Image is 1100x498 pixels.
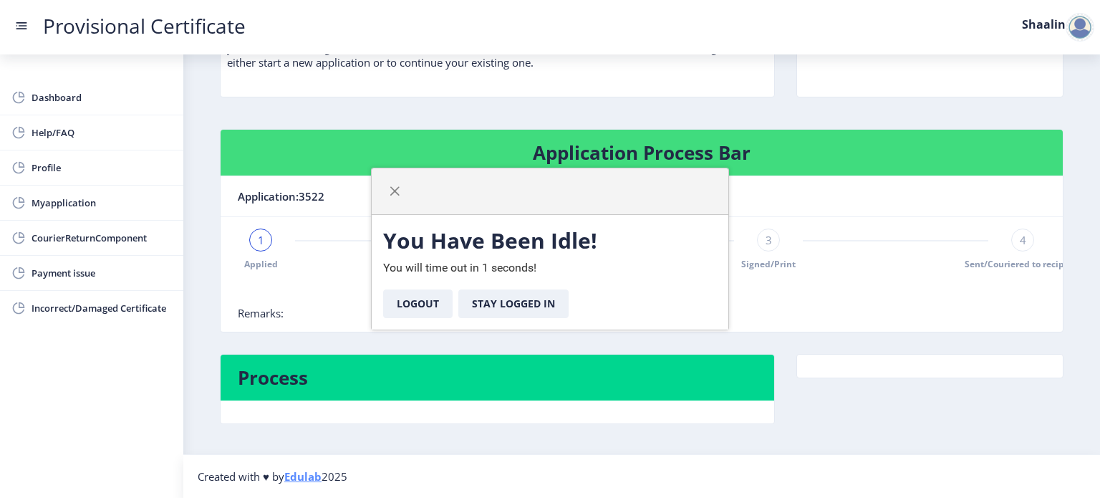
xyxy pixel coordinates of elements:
[29,19,260,34] a: Provisional Certificate
[458,289,569,318] button: Stay Logged In
[238,306,284,320] span: Remarks:
[383,289,453,318] button: Logout
[741,258,796,270] span: Signed/Print
[32,89,172,106] span: Dashboard
[238,141,1046,164] h4: Application Process Bar
[258,233,264,247] span: 1
[1020,233,1026,247] span: 4
[383,226,717,255] h3: You Have Been Idle!
[284,469,322,484] a: Edulab
[32,124,172,141] span: Help/FAQ
[244,258,278,270] span: Applied
[965,258,1081,270] span: Sent/Couriered to recipient
[32,159,172,176] span: Profile
[372,215,728,330] div: You will time out in 1 seconds!
[1022,19,1066,30] label: Shaalin
[32,229,172,246] span: CourierReturnComponent
[32,300,172,317] span: Incorrect/Damaged Certificate
[32,194,172,211] span: Myapplication
[766,233,772,247] span: 3
[198,469,347,484] span: Created with ♥ by 2025
[32,264,172,282] span: Payment issue
[238,366,757,389] h4: Process
[238,188,324,205] span: Application:3522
